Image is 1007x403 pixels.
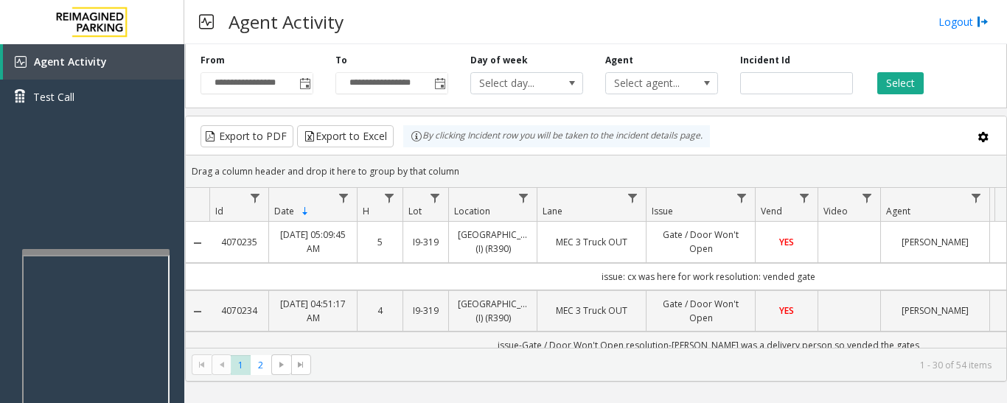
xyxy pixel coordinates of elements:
a: Issue Filter Menu [732,188,752,208]
img: infoIcon.svg [411,130,422,142]
span: YES [779,236,794,248]
span: Lane [543,205,562,217]
span: Issue [652,205,673,217]
a: [PERSON_NAME] [890,304,980,318]
span: Page 2 [251,355,271,375]
a: [DATE] 05:09:45 AM [278,228,348,256]
a: 4 [366,304,394,318]
label: From [201,54,225,67]
div: Data table [186,188,1006,348]
a: I9-319 [412,304,439,318]
span: Toggle popup [431,73,447,94]
a: [GEOGRAPHIC_DATA] (I) (R390) [458,228,528,256]
a: Agent Filter Menu [966,188,986,208]
a: Gate / Door Won't Open [655,228,746,256]
a: 4070234 [218,304,259,318]
span: Agent Activity [34,55,107,69]
a: H Filter Menu [380,188,400,208]
a: Collapse Details [186,237,209,249]
a: Vend Filter Menu [795,188,815,208]
button: Export to Excel [297,125,394,147]
a: Agent Activity [3,44,184,80]
span: Video [823,205,848,217]
a: Collapse Details [186,306,209,318]
a: MEC 3 Truck OUT [546,235,637,249]
img: logout [977,14,989,29]
a: YES [764,304,809,318]
span: YES [779,304,794,317]
span: Go to the next page [276,359,288,371]
a: Video Filter Menu [857,188,877,208]
a: [GEOGRAPHIC_DATA] (I) (R390) [458,297,528,325]
kendo-pager-info: 1 - 30 of 54 items [320,359,992,371]
a: Lane Filter Menu [623,188,643,208]
a: 5 [366,235,394,249]
a: Gate / Door Won't Open [655,297,746,325]
div: By clicking Incident row you will be taken to the incident details page. [403,125,710,147]
a: MEC 3 Truck OUT [546,304,637,318]
span: Go to the next page [271,354,291,375]
span: Test Call [33,89,74,105]
label: To [335,54,347,67]
span: H [363,205,369,217]
img: 'icon' [15,56,27,68]
span: Select agent... [606,73,695,94]
span: Toggle popup [296,73,313,94]
a: Lot Filter Menu [425,188,445,208]
span: Location [454,205,490,217]
span: Go to the last page [295,359,307,371]
label: Incident Id [740,54,790,67]
button: Export to PDF [201,125,293,147]
div: Drag a column header and drop it here to group by that column [186,158,1006,184]
label: Agent [605,54,633,67]
span: Page 1 [231,355,251,375]
span: Vend [761,205,782,217]
a: Id Filter Menu [245,188,265,208]
a: [DATE] 04:51:17 AM [278,297,348,325]
a: YES [764,235,809,249]
a: Date Filter Menu [334,188,354,208]
a: Logout [938,14,989,29]
span: Go to the last page [291,354,311,375]
span: Date [274,205,294,217]
span: Agent [886,205,910,217]
img: pageIcon [199,4,214,40]
button: Select [877,72,924,94]
a: 4070235 [218,235,259,249]
span: Select day... [471,73,560,94]
a: Location Filter Menu [514,188,534,208]
label: Day of week [470,54,528,67]
span: Sortable [299,206,311,217]
span: Id [215,205,223,217]
a: I9-319 [412,235,439,249]
h3: Agent Activity [221,4,351,40]
a: [PERSON_NAME] [890,235,980,249]
span: Lot [408,205,422,217]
